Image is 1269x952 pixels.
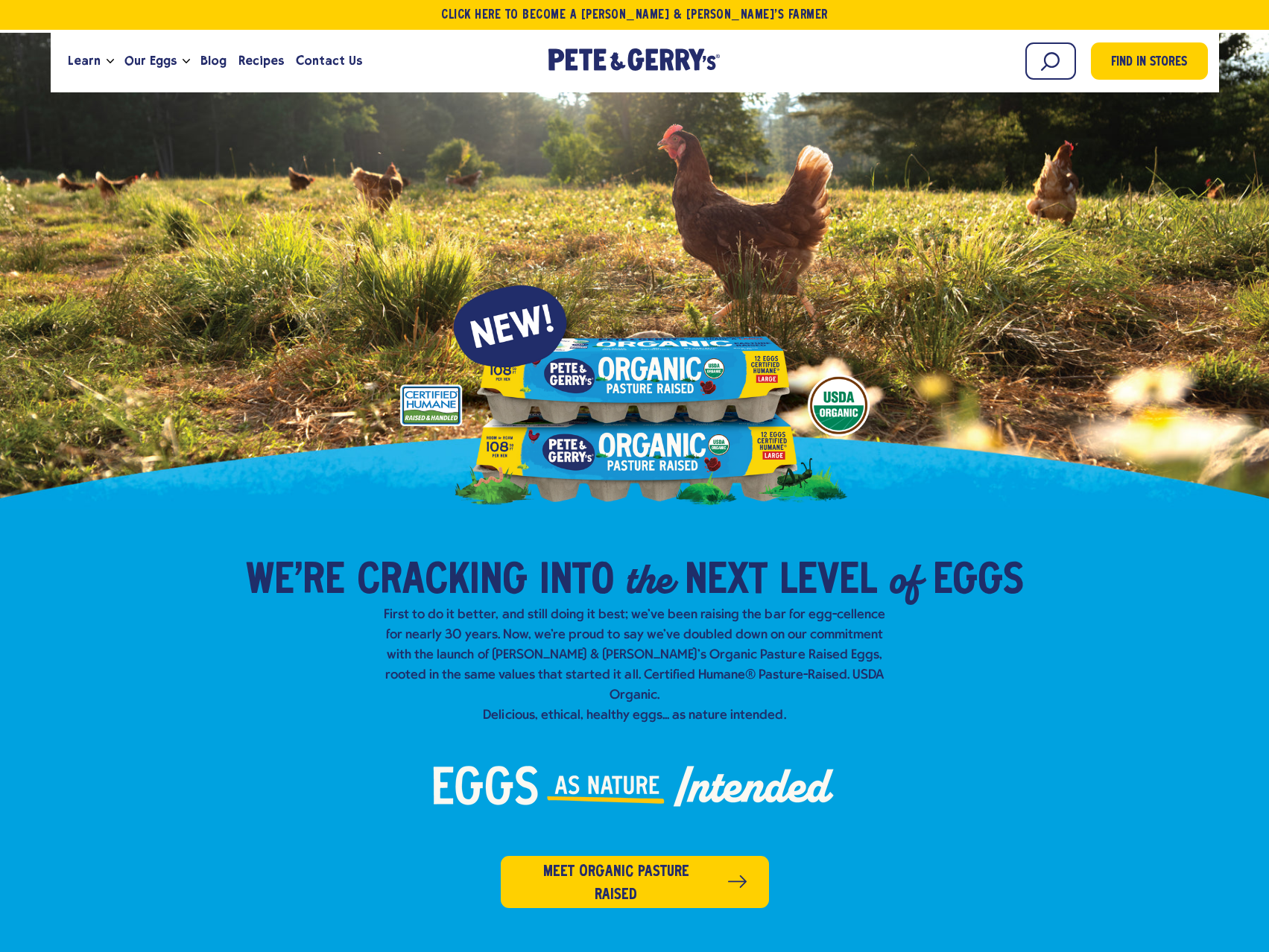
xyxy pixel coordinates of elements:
span: Level [779,559,877,604]
a: Contact Us [290,41,368,81]
span: We’re [246,559,345,604]
span: Learn [68,51,101,70]
button: Open the dropdown menu for Our Eggs [183,59,190,64]
p: First to do it better, and still doing it best; we've been raising the bar for egg-cellence for n... [379,605,891,726]
input: Search [1025,42,1076,80]
button: Open the dropdown menu for Learn [107,59,114,64]
span: into [539,559,614,604]
a: Meet organic pasture raised [501,856,769,908]
a: Learn [62,41,107,81]
span: Next [685,559,768,604]
a: Find in Stores [1091,42,1208,80]
span: Eggs​ [933,559,1024,604]
span: Recipes [238,51,284,70]
a: Our Eggs [118,41,183,81]
a: Recipes [232,41,290,81]
a: Blog [194,41,232,81]
em: of [889,552,921,606]
span: Meet organic pasture raised [522,860,710,907]
em: the [626,552,673,606]
span: Contact Us [296,51,362,70]
span: Blog [200,51,227,70]
span: Find in Stores [1111,53,1187,73]
span: Our Eggs [124,51,177,70]
span: Cracking [357,559,528,604]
